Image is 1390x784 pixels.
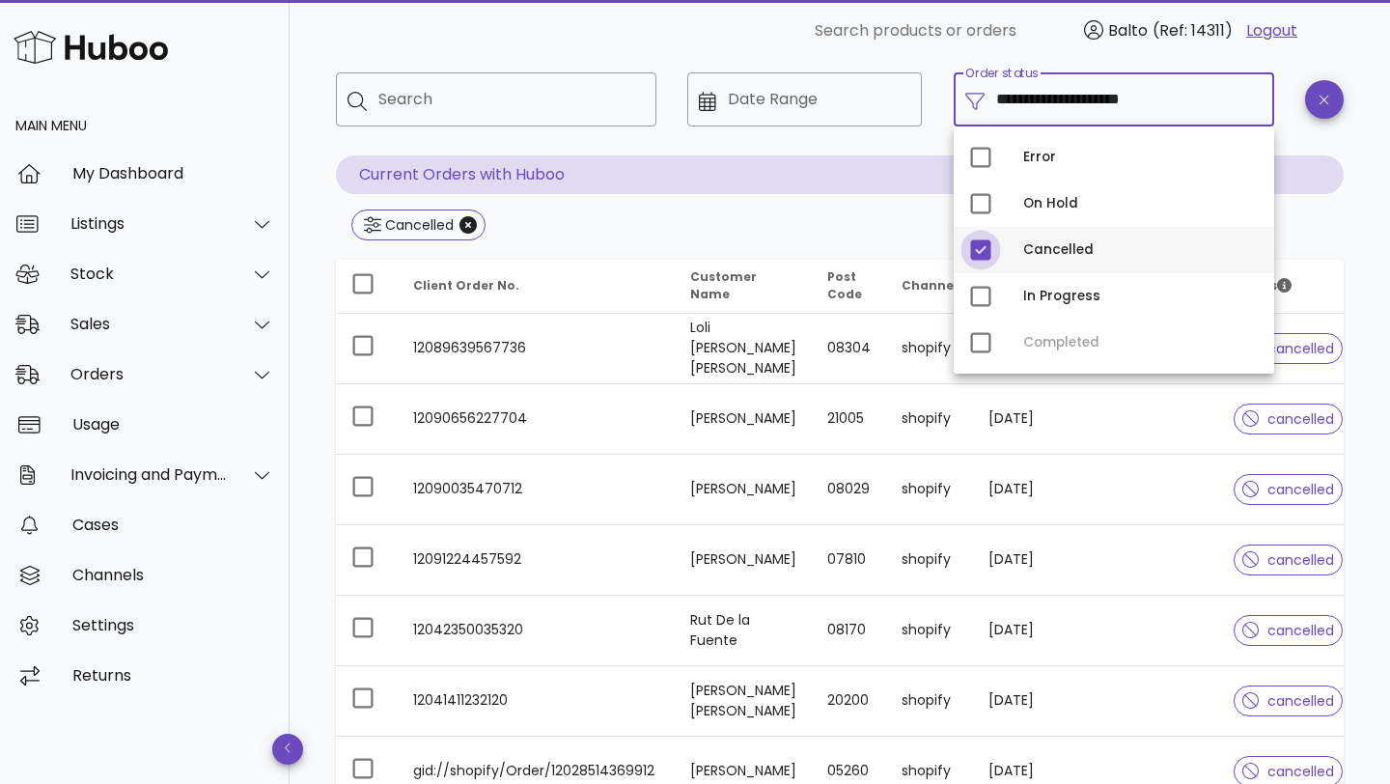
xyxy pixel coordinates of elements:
[1242,765,1334,778] span: cancelled
[72,415,274,434] div: Usage
[902,277,958,294] span: Channel
[1246,19,1297,42] a: Logout
[1242,483,1334,496] span: cancelled
[14,26,168,68] img: Huboo Logo
[413,277,519,294] span: Client Order No.
[886,666,973,737] td: shopify
[965,67,1038,81] label: Order status
[72,566,274,584] div: Channels
[1242,624,1334,637] span: cancelled
[675,314,812,384] td: Loli [PERSON_NAME] [PERSON_NAME]
[398,455,675,525] td: 12090035470712
[72,516,274,534] div: Cases
[1023,196,1259,211] div: On Hold
[886,260,973,314] th: Channel
[1108,19,1148,42] span: Balto
[973,455,1049,525] td: [DATE]
[675,596,812,666] td: Rut De la Fuente
[973,666,1049,737] td: [DATE]
[812,314,886,384] td: 08304
[1218,260,1358,314] th: Status
[675,525,812,596] td: [PERSON_NAME]
[812,596,886,666] td: 08170
[398,314,675,384] td: 12089639567736
[1023,242,1259,258] div: Cancelled
[398,596,675,666] td: 12042350035320
[812,384,886,455] td: 21005
[812,525,886,596] td: 07810
[70,465,228,484] div: Invoicing and Payments
[886,314,973,384] td: shopify
[973,596,1049,666] td: [DATE]
[381,215,454,235] div: Cancelled
[398,384,675,455] td: 12090656227704
[398,260,675,314] th: Client Order No.
[70,365,228,383] div: Orders
[70,315,228,333] div: Sales
[812,455,886,525] td: 08029
[812,666,886,737] td: 20200
[675,666,812,737] td: [PERSON_NAME] [PERSON_NAME]
[1242,694,1334,708] span: cancelled
[398,525,675,596] td: 12091224457592
[690,268,757,302] span: Customer Name
[886,455,973,525] td: shopify
[72,616,274,634] div: Settings
[812,260,886,314] th: Post Code
[1242,412,1334,426] span: cancelled
[973,525,1049,596] td: [DATE]
[70,214,228,233] div: Listings
[886,525,973,596] td: shopify
[70,265,228,283] div: Stock
[827,268,862,302] span: Post Code
[459,216,477,234] button: Close
[1023,289,1259,304] div: In Progress
[886,384,973,455] td: shopify
[72,666,274,685] div: Returns
[675,384,812,455] td: [PERSON_NAME]
[1242,553,1334,567] span: cancelled
[675,455,812,525] td: [PERSON_NAME]
[675,260,812,314] th: Customer Name
[398,666,675,737] td: 12041411232120
[1242,342,1334,355] span: cancelled
[1023,150,1259,165] div: Error
[72,164,274,182] div: My Dashboard
[336,155,1344,194] p: Current Orders with Huboo
[973,384,1049,455] td: [DATE]
[1153,19,1233,42] span: (Ref: 14311)
[886,596,973,666] td: shopify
